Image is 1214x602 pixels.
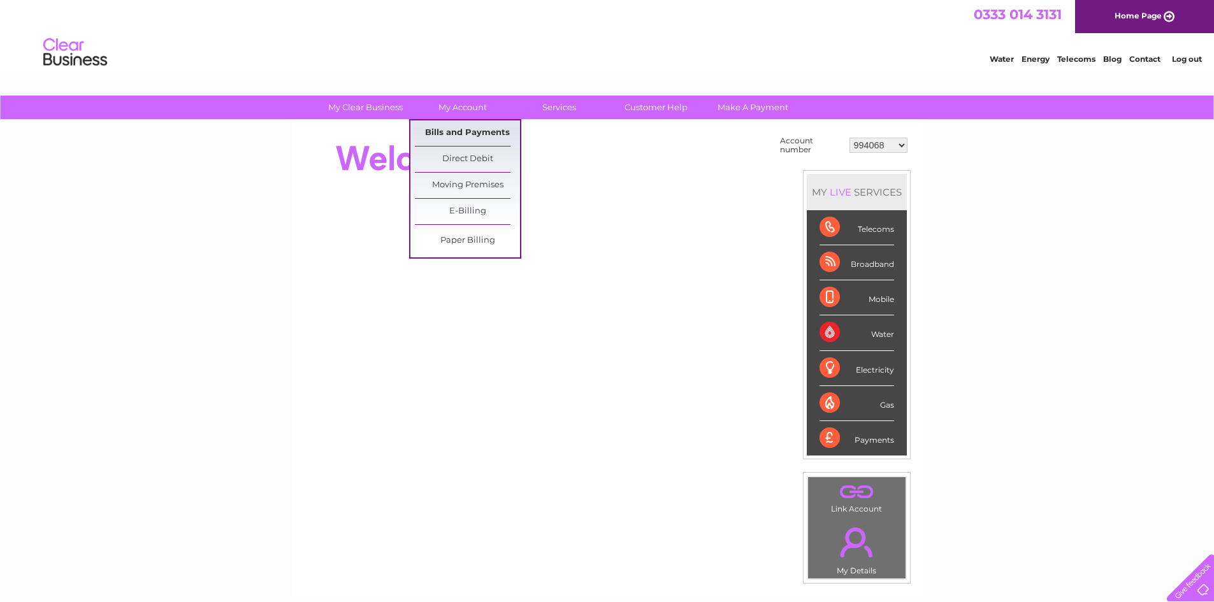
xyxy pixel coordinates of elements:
[415,120,520,146] a: Bills and Payments
[1172,54,1202,64] a: Log out
[974,6,1062,22] a: 0333 014 3131
[410,96,515,119] a: My Account
[415,228,520,254] a: Paper Billing
[603,96,709,119] a: Customer Help
[807,477,906,517] td: Link Account
[820,386,894,421] div: Gas
[820,245,894,280] div: Broadband
[827,186,854,198] div: LIVE
[1129,54,1160,64] a: Contact
[777,133,846,157] td: Account number
[807,517,906,579] td: My Details
[820,421,894,455] div: Payments
[415,199,520,224] a: E-Billing
[415,147,520,172] a: Direct Debit
[811,480,902,503] a: .
[807,174,907,210] div: MY SERVICES
[313,96,418,119] a: My Clear Business
[43,33,108,72] img: logo.png
[820,280,894,315] div: Mobile
[990,54,1014,64] a: Water
[1103,54,1122,64] a: Blog
[820,351,894,386] div: Electricity
[820,315,894,350] div: Water
[415,173,520,198] a: Moving Premises
[507,96,612,119] a: Services
[700,96,806,119] a: Make A Payment
[1022,54,1050,64] a: Energy
[1057,54,1095,64] a: Telecoms
[307,7,909,62] div: Clear Business is a trading name of Verastar Limited (registered in [GEOGRAPHIC_DATA] No. 3667643...
[811,520,902,564] a: .
[820,210,894,245] div: Telecoms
